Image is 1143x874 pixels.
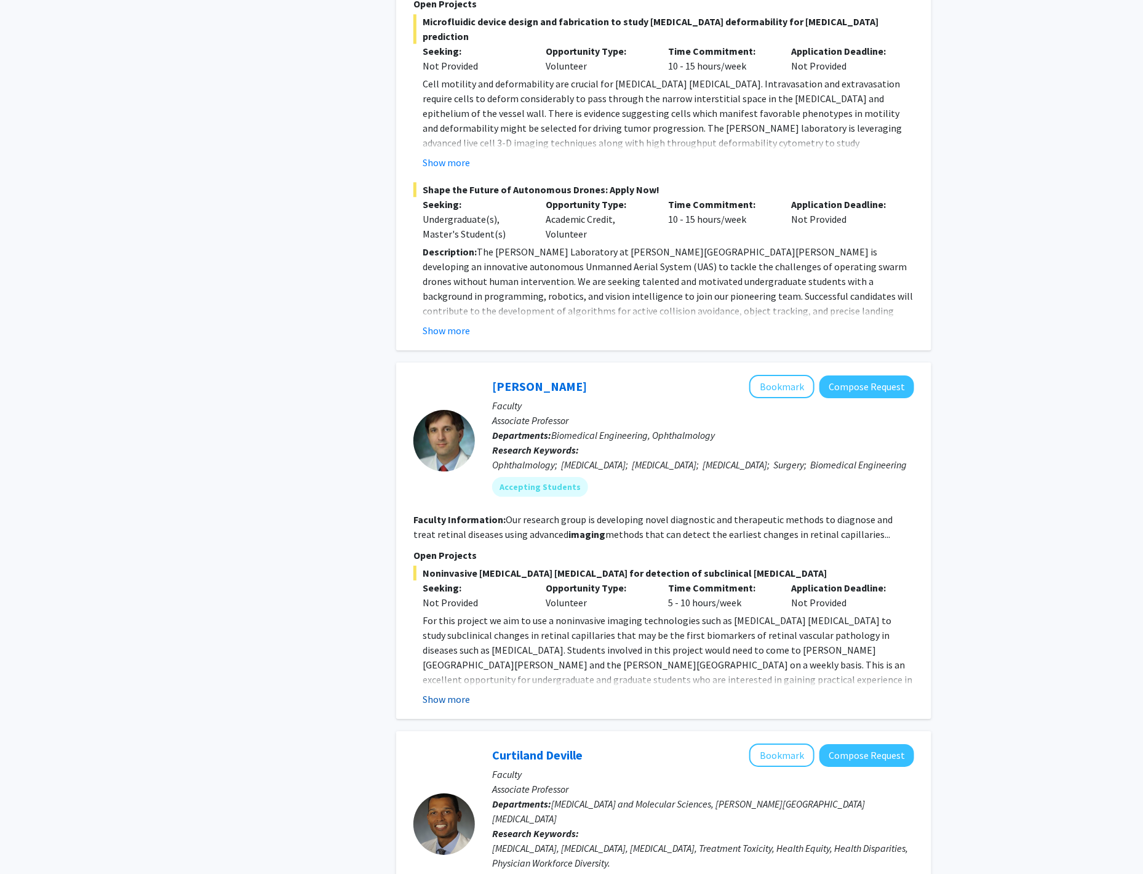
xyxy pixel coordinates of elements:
span: [MEDICAL_DATA] and Molecular Sciences, [PERSON_NAME][GEOGRAPHIC_DATA][MEDICAL_DATA] [492,798,865,825]
p: Faculty [492,398,914,413]
span: Biomedical Engineering, Ophthalmology [551,429,715,441]
p: The [PERSON_NAME] Laboratory at [PERSON_NAME][GEOGRAPHIC_DATA][PERSON_NAME] is developing an inno... [423,244,914,333]
p: Seeking: [423,44,527,58]
p: Cell motility and deformability are crucial for [MEDICAL_DATA] [MEDICAL_DATA]. Intravasation and ... [423,76,914,165]
b: Faculty Information: [413,513,506,526]
button: Show more [423,155,470,170]
p: Time Commitment: [669,580,773,595]
p: Seeking: [423,580,527,595]
p: Opportunity Type: [546,44,650,58]
b: Research Keywords: [492,444,579,456]
p: Application Deadline: [791,580,896,595]
p: Faculty [492,767,914,782]
p: Open Projects [413,548,914,563]
mat-chip: Accepting Students [492,477,588,497]
div: Volunteer [536,580,659,610]
button: Show more [423,323,470,338]
strong: Description: [423,246,477,258]
button: Compose Request to Curtiland Deville [819,744,914,767]
b: imaging [568,528,605,540]
div: Academic Credit, Volunteer [536,197,659,241]
p: Time Commitment: [669,44,773,58]
div: 10 - 15 hours/week [659,197,783,241]
b: Research Keywords: [492,827,579,840]
b: Departments: [492,798,551,810]
button: Add Amir Kashani to Bookmarks [749,375,814,398]
button: Compose Request to Amir Kashani [819,375,914,398]
iframe: Chat [9,819,52,865]
span: Shape the Future of Autonomous Drones: Apply Now! [413,182,914,197]
fg-read-more: Our research group is developing novel diagnostic and therapeutic methods to diagnose and treat r... [413,513,893,540]
span: Noninvasive [MEDICAL_DATA] [MEDICAL_DATA] for detection of subclinical [MEDICAL_DATA] [413,566,914,580]
div: Not Provided [782,44,905,73]
div: Volunteer [536,44,659,73]
p: Associate Professor [492,413,914,428]
div: Not Provided [782,580,905,610]
p: Application Deadline: [791,197,896,212]
p: Application Deadline: [791,44,896,58]
div: [MEDICAL_DATA], [MEDICAL_DATA], [MEDICAL_DATA], Treatment Toxicity, Health Equity, Health Dispari... [492,841,914,870]
p: Associate Professor [492,782,914,796]
p: Seeking: [423,197,527,212]
p: Opportunity Type: [546,580,650,595]
span: Microfluidic device design and fabrication to study [MEDICAL_DATA] deformability for [MEDICAL_DAT... [413,14,914,44]
div: 5 - 10 hours/week [659,580,783,610]
a: [PERSON_NAME] [492,379,587,394]
button: Add Curtiland Deville to Bookmarks [749,744,814,767]
div: Not Provided [423,595,527,610]
p: Opportunity Type: [546,197,650,212]
b: Departments: [492,429,551,441]
div: 10 - 15 hours/week [659,44,783,73]
div: Not Provided [423,58,527,73]
a: Curtiland Deville [492,747,583,763]
div: Not Provided [782,197,905,241]
p: For this project we aim to use a noninvasive imaging technologies such as [MEDICAL_DATA] [MEDICAL... [423,613,914,702]
button: Show more [423,692,470,707]
p: Time Commitment: [669,197,773,212]
div: Ophthalmology; [MEDICAL_DATA]; [MEDICAL_DATA]; [MEDICAL_DATA]; Surgery; Biomedical Engineering [492,457,914,472]
div: Undergraduate(s), Master's Student(s) [423,212,527,241]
